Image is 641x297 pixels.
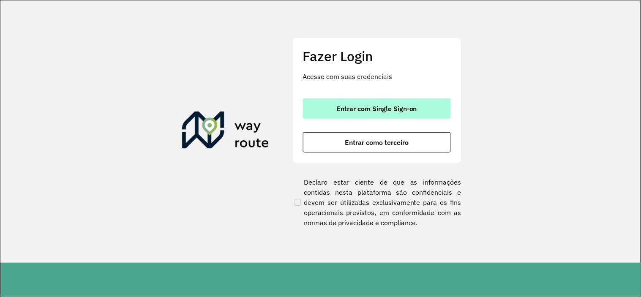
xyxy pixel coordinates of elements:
h2: Fazer Login [303,48,451,64]
button: button [303,98,451,119]
img: Roteirizador AmbevTech [182,112,269,152]
span: Entrar com Single Sign-on [336,105,417,112]
span: Entrar como terceiro [345,139,409,146]
button: button [303,132,451,153]
label: Declaro estar ciente de que as informações contidas nesta plataforma são confidenciais e devem se... [292,177,461,228]
p: Acesse com suas credenciais [303,71,451,82]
